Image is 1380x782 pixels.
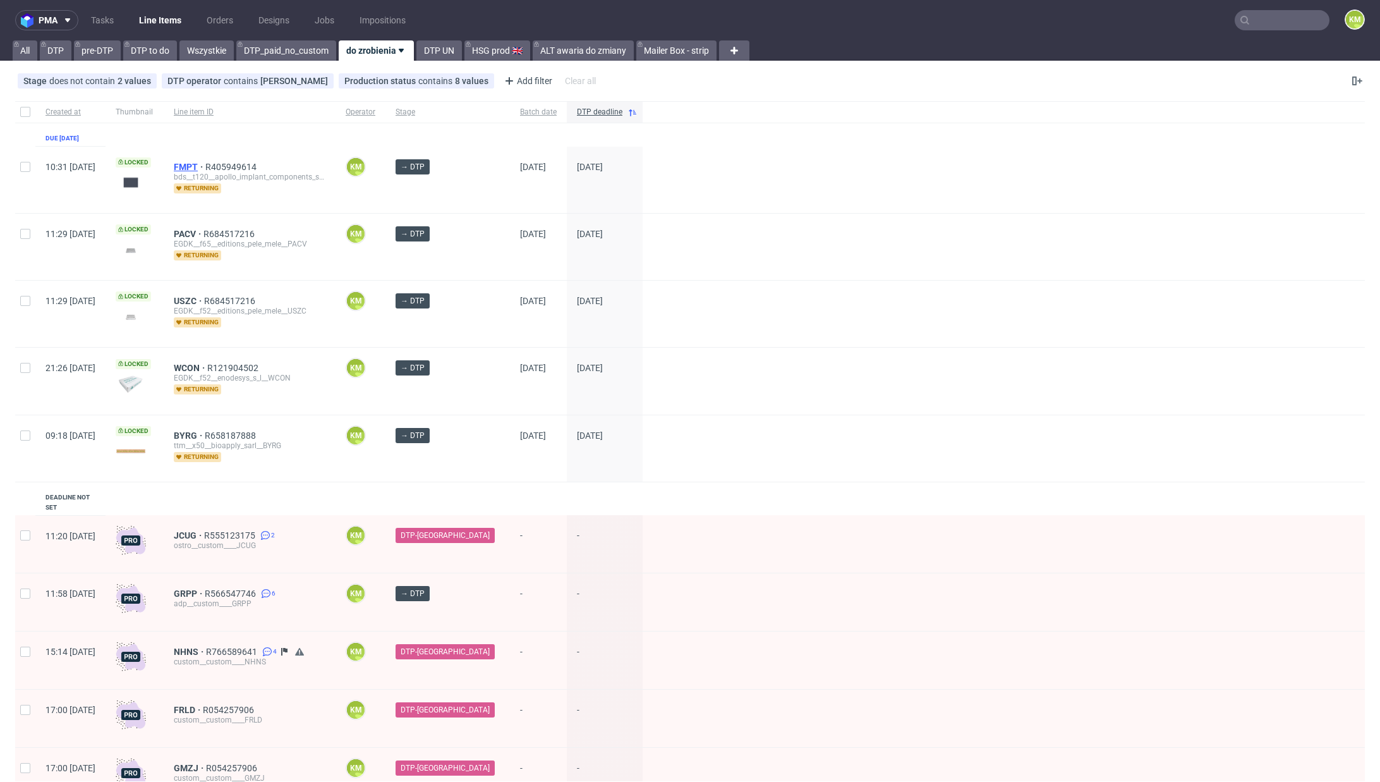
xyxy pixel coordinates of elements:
figcaption: KM [347,359,365,377]
span: DTP-[GEOGRAPHIC_DATA] [401,646,490,657]
a: do zrobienia [339,40,414,61]
span: JCUG [174,530,204,541]
figcaption: KM [347,292,365,310]
span: [DATE] [520,431,546,441]
span: DTP-[GEOGRAPHIC_DATA] [401,704,490,716]
span: - [577,647,632,674]
img: pro-icon.017ec5509f39f3e742e3.png [116,642,146,672]
div: EGDK__f65__editions_pele_mele__PACV [174,239,325,249]
a: Tasks [83,10,121,30]
figcaption: KM [347,427,365,444]
img: logo [21,13,39,28]
a: R684517216 [204,296,258,306]
div: adp__custom____GRPP [174,599,325,609]
span: Production status [344,76,418,86]
button: pma [15,10,78,30]
img: data [116,173,146,193]
img: data [116,449,146,454]
span: 11:58 [DATE] [45,589,95,599]
span: - [577,530,632,558]
img: version_two_editor_design [116,241,146,259]
a: GRPP [174,589,205,599]
span: → DTP [401,161,425,173]
span: [DATE] [577,363,603,373]
span: [DATE] [577,162,603,172]
span: Locked [116,224,151,235]
img: pro-icon.017ec5509f39f3e742e3.png [116,525,146,556]
div: bds__t120__apollo_implant_components_spolka_z_ograniczona_odpowiedzialnoscia__FMPT [174,172,325,182]
span: returning [174,384,221,394]
span: Locked [116,359,151,369]
img: pro-icon.017ec5509f39f3e742e3.png [116,583,146,614]
span: DTP deadline [577,107,622,118]
a: R684517216 [203,229,257,239]
span: Created at [45,107,95,118]
span: 10:31 [DATE] [45,162,95,172]
a: DTP_paid_no_custom [236,40,336,61]
span: → DTP [401,295,425,307]
div: [PERSON_NAME] [260,76,328,86]
div: 8 values [455,76,488,86]
span: [DATE] [520,162,546,172]
figcaption: KM [347,585,365,602]
span: Stage [23,76,49,86]
span: [DATE] [520,296,546,306]
a: Line Items [131,10,189,30]
div: 2 values [118,76,151,86]
span: Operator [346,107,375,118]
span: WCON [174,363,207,373]
span: contains [418,76,455,86]
a: BYRG [174,431,205,441]
figcaption: KM [1346,11,1364,28]
span: 6 [272,589,275,599]
span: Locked [116,291,151,302]
span: R566547746 [205,589,258,599]
a: DTP to do [123,40,177,61]
span: R405949614 [205,162,259,172]
a: USZC [174,296,204,306]
figcaption: KM [347,225,365,243]
a: FRLD [174,705,203,715]
a: 2 [258,530,275,541]
div: EGDK__f52__editions_pele_mele__USZC [174,306,325,316]
span: Line item ID [174,107,325,118]
div: ostro__custom____JCUG [174,541,325,551]
span: R054257906 [206,763,260,773]
a: Mailer Box - strip [636,40,717,61]
span: [DATE] [577,229,603,239]
figcaption: KM [347,701,365,719]
figcaption: KM [347,759,365,777]
img: pro-icon.017ec5509f39f3e742e3.png [116,700,146,730]
span: R555123175 [204,530,258,541]
span: returning [174,317,221,327]
div: Due [DATE] [45,133,79,144]
figcaption: KM [347,527,365,544]
a: ALT awaria do zmiany [533,40,634,61]
span: 15:14 [DATE] [45,647,95,657]
a: R121904502 [207,363,261,373]
span: → DTP [401,430,425,441]
span: 17:00 [DATE] [45,763,95,773]
span: 09:18 [DATE] [45,431,95,441]
span: GMZJ [174,763,206,773]
span: DTP operator [167,76,224,86]
a: DTP [40,40,71,61]
a: R054257906 [203,705,257,715]
a: NHNS [174,647,206,657]
a: FMPT [174,162,205,172]
a: R766589641 [206,647,260,657]
span: does not contain [49,76,118,86]
span: Locked [116,426,151,436]
span: pma [39,16,57,25]
div: ttm__x50__bioapply_sarl__BYRG [174,441,325,451]
span: PACV [174,229,203,239]
span: - [520,705,557,732]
